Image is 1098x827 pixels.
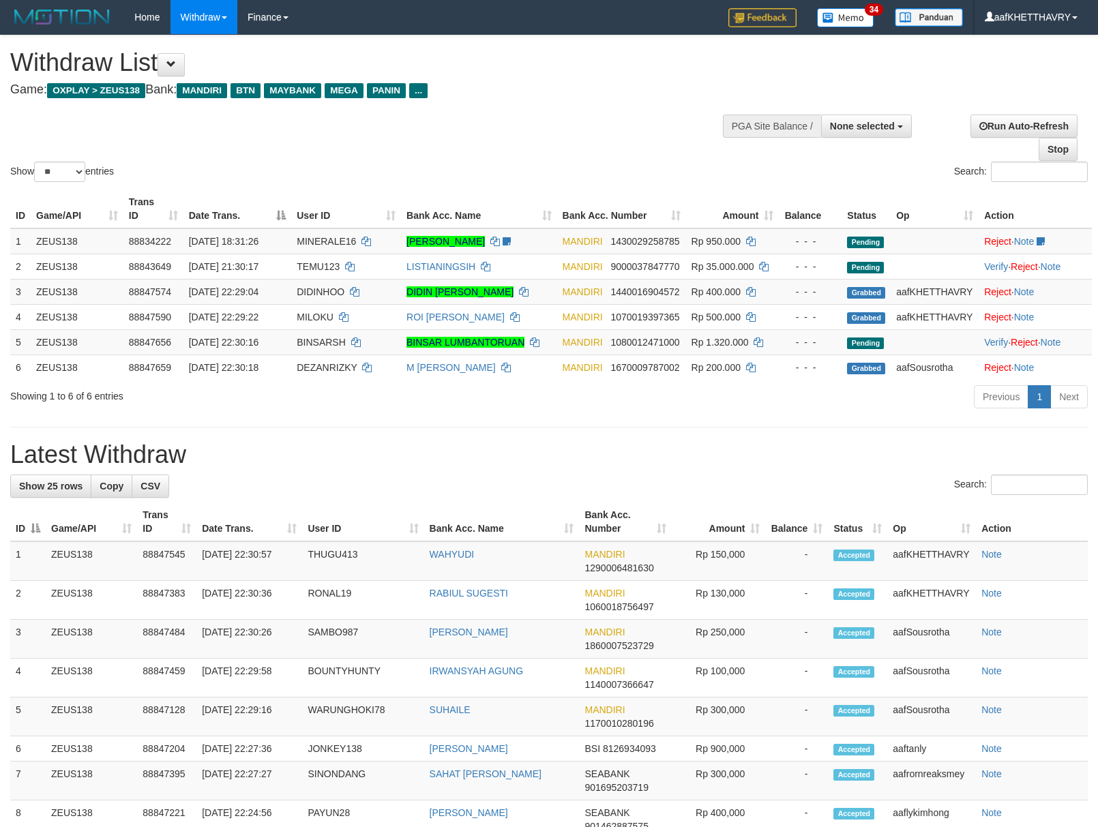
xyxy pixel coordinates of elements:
[31,279,123,304] td: ZEUS138
[672,736,765,762] td: Rp 900,000
[672,697,765,736] td: Rp 300,000
[430,549,475,560] a: WAHYUDI
[979,355,1092,380] td: ·
[10,162,114,182] label: Show entries
[833,550,874,561] span: Accepted
[302,762,424,800] td: SINONDANG
[779,190,842,228] th: Balance
[979,190,1092,228] th: Action
[10,441,1088,468] h1: Latest Withdraw
[46,659,137,697] td: ZEUS138
[672,659,765,697] td: Rp 100,000
[979,329,1092,355] td: · ·
[46,697,137,736] td: ZEUS138
[430,807,508,818] a: [PERSON_NAME]
[891,355,979,380] td: aafSousrotha
[231,83,261,98] span: BTN
[1014,312,1035,322] a: Note
[129,236,171,247] span: 88834222
[765,762,828,800] td: -
[302,736,424,762] td: JONKEY138
[137,541,196,581] td: 88847545
[297,362,357,373] span: DEZANRIZKY
[10,7,114,27] img: MOTION_logo.png
[430,743,508,754] a: [PERSON_NAME]
[46,541,137,581] td: ZEUS138
[847,287,885,299] span: Grabbed
[981,704,1002,715] a: Note
[984,362,1011,373] a: Reject
[692,362,741,373] span: Rp 200.000
[672,620,765,659] td: Rp 250,000
[887,620,976,659] td: aafSousrotha
[686,190,780,228] th: Amount: activate to sort column ascending
[31,228,123,254] td: ZEUS138
[406,236,485,247] a: [PERSON_NAME]
[1014,236,1035,247] a: Note
[189,261,258,272] span: [DATE] 21:30:17
[10,475,91,498] a: Show 25 rows
[129,337,171,348] span: 88847656
[137,581,196,620] td: 88847383
[406,337,524,348] a: BINSAR LUMBANTORUAN
[10,502,46,541] th: ID: activate to sort column descending
[189,312,258,322] span: [DATE] 22:29:22
[302,502,424,541] th: User ID: activate to sort column ascending
[563,312,603,322] span: MANDIRI
[984,261,1008,272] a: Verify
[584,807,629,818] span: SEABANK
[765,659,828,697] td: -
[129,362,171,373] span: 88847659
[692,286,741,297] span: Rp 400.000
[10,581,46,620] td: 2
[610,312,679,322] span: Copy 1070019397365 to clipboard
[430,768,541,779] a: SAHAT [PERSON_NAME]
[406,312,505,322] a: ROI [PERSON_NAME]
[189,362,258,373] span: [DATE] 22:30:18
[406,286,514,297] a: DIDIN [PERSON_NAME]
[10,736,46,762] td: 6
[10,355,31,380] td: 6
[603,743,656,754] span: Copy 8126934093 to clipboard
[847,237,884,248] span: Pending
[610,362,679,373] span: Copy 1670009787002 to clipboard
[406,362,496,373] a: M [PERSON_NAME]
[847,337,884,349] span: Pending
[297,261,340,272] span: TEMU123
[584,768,629,779] span: SEABANK
[10,254,31,279] td: 2
[584,601,653,612] span: Copy 1060018756497 to clipboard
[981,588,1002,599] a: Note
[46,581,137,620] td: ZEUS138
[140,481,160,492] span: CSV
[189,337,258,348] span: [DATE] 22:30:16
[584,627,625,637] span: MANDIRI
[563,286,603,297] span: MANDIRI
[833,666,874,678] span: Accepted
[302,581,424,620] td: RONAL19
[91,475,132,498] a: Copy
[610,261,679,272] span: Copy 9000037847770 to clipboard
[563,337,603,348] span: MANDIRI
[887,659,976,697] td: aafSousrotha
[302,541,424,581] td: THUGU413
[765,581,828,620] td: -
[196,581,302,620] td: [DATE] 22:30:36
[579,502,672,541] th: Bank Acc. Number: activate to sort column ascending
[196,762,302,800] td: [DATE] 22:27:27
[979,279,1092,304] td: ·
[981,743,1002,754] a: Note
[584,704,625,715] span: MANDIRI
[123,190,183,228] th: Trans ID: activate to sort column ascending
[891,279,979,304] td: aafKHETTHAVRY
[137,502,196,541] th: Trans ID: activate to sort column ascending
[610,337,679,348] span: Copy 1080012471000 to clipboard
[847,262,884,273] span: Pending
[584,588,625,599] span: MANDIRI
[817,8,874,27] img: Button%20Memo.svg
[584,549,625,560] span: MANDIRI
[302,620,424,659] td: SAMBO987
[979,304,1092,329] td: ·
[297,286,344,297] span: DIDINHOO
[891,190,979,228] th: Op: activate to sort column ascending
